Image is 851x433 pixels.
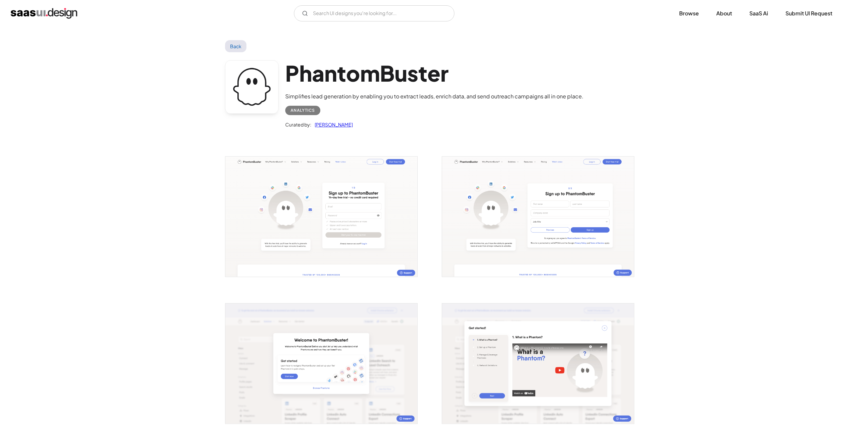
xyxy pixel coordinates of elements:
[11,8,77,19] a: home
[294,5,454,21] form: Email Form
[442,157,634,277] img: 64157c053ca3646091085323_PhantomBuster%20Signup%20Company%20Screen.png
[285,120,311,128] div: Curated by:
[285,92,583,100] div: Simplifies lead generation by enabling you to extract leads, enrich data, and send outreach campa...
[671,6,707,21] a: Browse
[225,157,417,277] img: 64157bf8b87dcfa7a94dc791_PhantomBuster%20Signup%20Screen.png
[442,304,634,424] a: open lightbox
[311,120,353,128] a: [PERSON_NAME]
[442,157,634,277] a: open lightbox
[291,106,315,114] div: Analytics
[294,5,454,21] input: Search UI designs you're looking for...
[285,60,583,86] h1: PhantomBuster
[225,40,247,52] a: Back
[777,6,840,21] a: Submit UI Request
[708,6,740,21] a: About
[225,304,417,424] a: open lightbox
[442,304,634,424] img: 64157c1f8ebdc53b374f705b_PhantomBuster%20Get%20Started.png
[225,304,417,424] img: 64157c1ab87dcf5aba4df1b0_PhantomBuster%20Welcome.png
[741,6,776,21] a: SaaS Ai
[225,157,417,277] a: open lightbox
